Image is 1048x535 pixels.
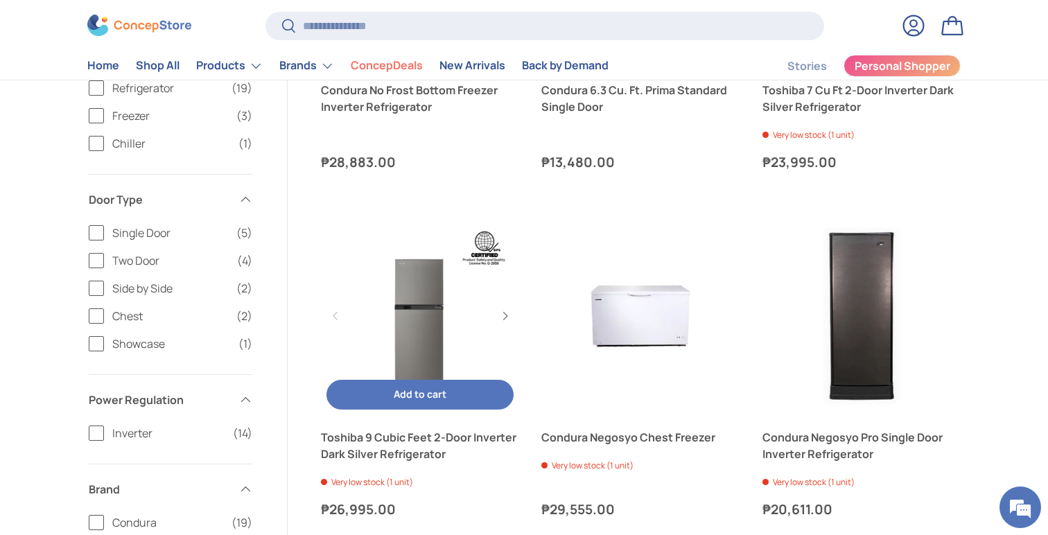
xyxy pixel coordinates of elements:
a: Condura Negosyo Chest Freezer [541,429,740,446]
span: Brand [89,481,230,498]
span: Inverter [112,425,225,441]
a: Toshiba 7 Cu Ft 2-Door Inverter Dark Silver Refrigerator [762,82,961,115]
span: Two Door [112,252,229,269]
a: Condura Negosyo Pro Single Door Inverter Refrigerator [762,429,961,462]
a: Condura 6.3 Cu. Ft. Prima Standard Single Door [541,82,740,115]
span: (19) [232,80,252,96]
div: Leave a message [72,78,233,96]
nav: Secondary [754,52,961,80]
span: (4) [237,252,252,269]
summary: Power Regulation [89,375,252,425]
nav: Primary [87,52,609,80]
summary: Brands [271,52,342,80]
a: Home [87,53,119,80]
summary: Brand [89,464,252,514]
span: Chiller [112,135,230,152]
span: (5) [236,225,252,241]
span: Personal Shopper [855,61,950,72]
button: Add to cart [326,380,514,410]
a: Toshiba 9 Cubic Feet 2-Door Inverter Dark Silver Refrigerator [321,217,519,415]
a: Back by Demand [522,53,609,80]
a: Condura No Frost Bottom Freezer Inverter Refrigerator [321,82,519,115]
span: Single Door [112,225,228,241]
a: New Arrivals [439,53,505,80]
span: Add to cart [394,387,446,401]
span: (1) [238,135,252,152]
a: Condura Negosyo Pro Single Door Inverter Refrigerator [762,217,961,415]
span: Condura [112,514,223,531]
span: (14) [233,425,252,441]
a: Condura Negosyo Chest Freezer [541,217,740,415]
div: Minimize live chat window [227,7,261,40]
a: Shop All [136,53,180,80]
span: Door Type [89,191,230,208]
span: (1) [238,335,252,352]
span: Power Regulation [89,392,230,408]
img: ConcepStore [87,15,191,37]
a: Personal Shopper [844,55,961,77]
summary: Products [188,52,271,80]
a: Stories [787,53,827,80]
span: (2) [236,308,252,324]
summary: Door Type [89,175,252,225]
span: (3) [236,107,252,124]
span: We are offline. Please leave us a message. [29,175,242,315]
span: Chest [112,308,228,324]
span: Side by Side [112,280,228,297]
textarea: Type your message and click 'Submit' [7,378,264,427]
span: Refrigerator [112,80,223,96]
a: Toshiba 9 Cubic Feet 2-Door Inverter Dark Silver Refrigerator [321,429,519,462]
span: Showcase [112,335,230,352]
em: Submit [203,427,252,446]
a: ConcepDeals [351,53,423,80]
span: Freezer [112,107,228,124]
span: (19) [232,514,252,531]
span: (2) [236,280,252,297]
